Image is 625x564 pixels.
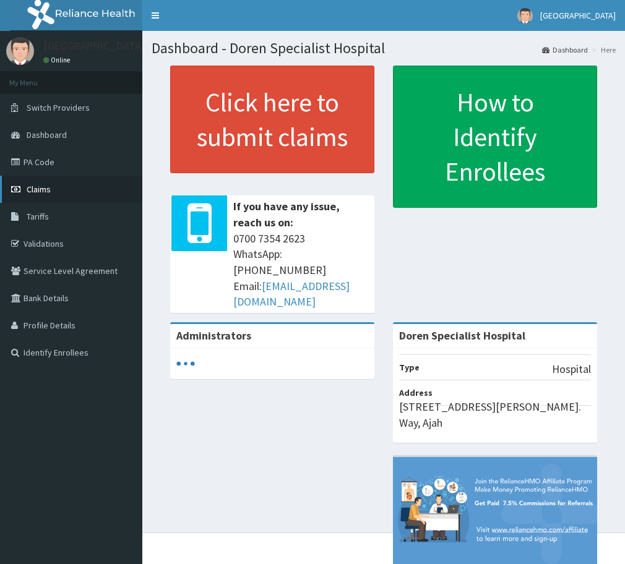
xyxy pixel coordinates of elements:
[27,211,49,222] span: Tariffs
[589,45,616,55] li: Here
[170,66,374,173] a: Click here to submit claims
[399,328,525,343] strong: Doren Specialist Hospital
[393,66,597,208] a: How to Identify Enrollees
[233,279,350,309] a: [EMAIL_ADDRESS][DOMAIN_NAME]
[552,361,591,377] p: Hospital
[399,399,591,430] p: [STREET_ADDRESS][PERSON_NAME]. Way, Ajah
[152,40,616,56] h1: Dashboard - Doren Specialist Hospital
[43,40,145,51] p: [GEOGRAPHIC_DATA]
[399,387,433,398] b: Address
[27,184,51,195] span: Claims
[176,354,195,373] svg: audio-loading
[27,129,67,140] span: Dashboard
[6,37,34,65] img: User Image
[393,457,597,564] img: provider-team-banner.png
[43,56,73,64] a: Online
[176,328,251,343] b: Administrators
[27,102,90,113] span: Switch Providers
[540,10,616,21] span: [GEOGRAPHIC_DATA]
[399,362,420,373] b: Type
[233,231,368,310] span: 0700 7354 2623 WhatsApp: [PHONE_NUMBER] Email:
[517,8,533,23] img: User Image
[542,45,588,55] a: Dashboard
[233,199,340,229] b: If you have any issue, reach us on:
